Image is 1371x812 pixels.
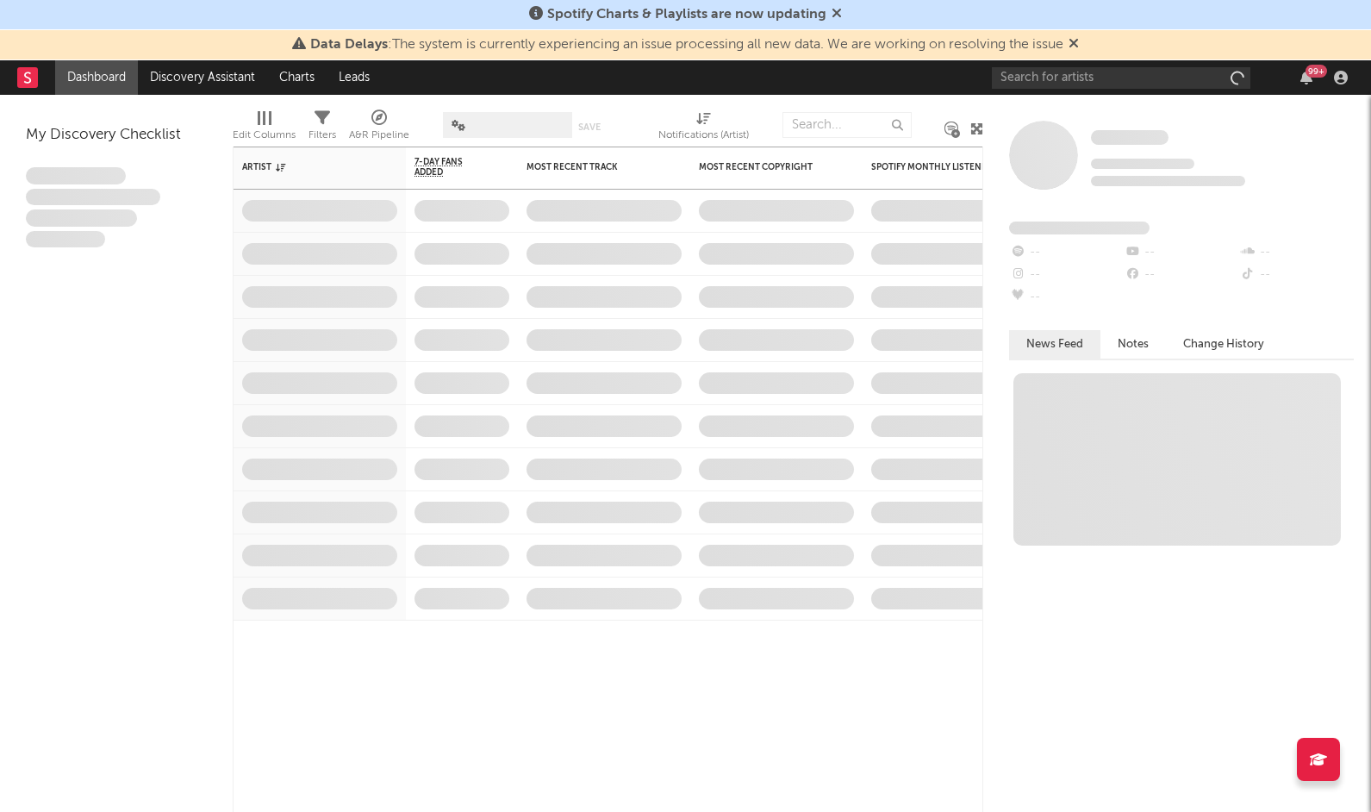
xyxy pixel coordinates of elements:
[1239,264,1354,286] div: --
[1009,264,1124,286] div: --
[1091,159,1194,169] span: Tracking Since: [DATE]
[699,162,828,172] div: Most Recent Copyright
[414,157,483,178] span: 7-Day Fans Added
[1239,241,1354,264] div: --
[1306,65,1327,78] div: 99 +
[349,125,409,146] div: A&R Pipeline
[782,112,912,138] input: Search...
[578,122,601,132] button: Save
[55,60,138,95] a: Dashboard
[308,103,336,153] div: Filters
[1091,176,1245,186] span: 0 fans last week
[1091,129,1168,147] a: Some Artist
[1166,330,1281,359] button: Change History
[1300,71,1312,84] button: 99+
[138,60,267,95] a: Discovery Assistant
[242,162,371,172] div: Artist
[267,60,327,95] a: Charts
[832,8,842,22] span: Dismiss
[233,125,296,146] div: Edit Columns
[547,8,826,22] span: Spotify Charts & Playlists are now updating
[527,162,656,172] div: Most Recent Track
[26,209,137,227] span: Praesent ac interdum
[233,103,296,153] div: Edit Columns
[1124,264,1238,286] div: --
[871,162,1000,172] div: Spotify Monthly Listeners
[1124,241,1238,264] div: --
[1069,38,1079,52] span: Dismiss
[992,67,1250,89] input: Search for artists
[26,125,207,146] div: My Discovery Checklist
[26,231,105,248] span: Aliquam viverra
[1009,330,1100,359] button: News Feed
[658,125,749,146] div: Notifications (Artist)
[1091,130,1168,145] span: Some Artist
[1009,222,1150,234] span: Fans Added by Platform
[1009,241,1124,264] div: --
[310,38,388,52] span: Data Delays
[310,38,1063,52] span: : The system is currently experiencing an issue processing all new data. We are working on resolv...
[327,60,382,95] a: Leads
[658,103,749,153] div: Notifications (Artist)
[1100,330,1166,359] button: Notes
[1009,286,1124,309] div: --
[26,167,126,184] span: Lorem ipsum dolor
[26,189,160,206] span: Integer aliquet in purus et
[308,125,336,146] div: Filters
[349,103,409,153] div: A&R Pipeline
